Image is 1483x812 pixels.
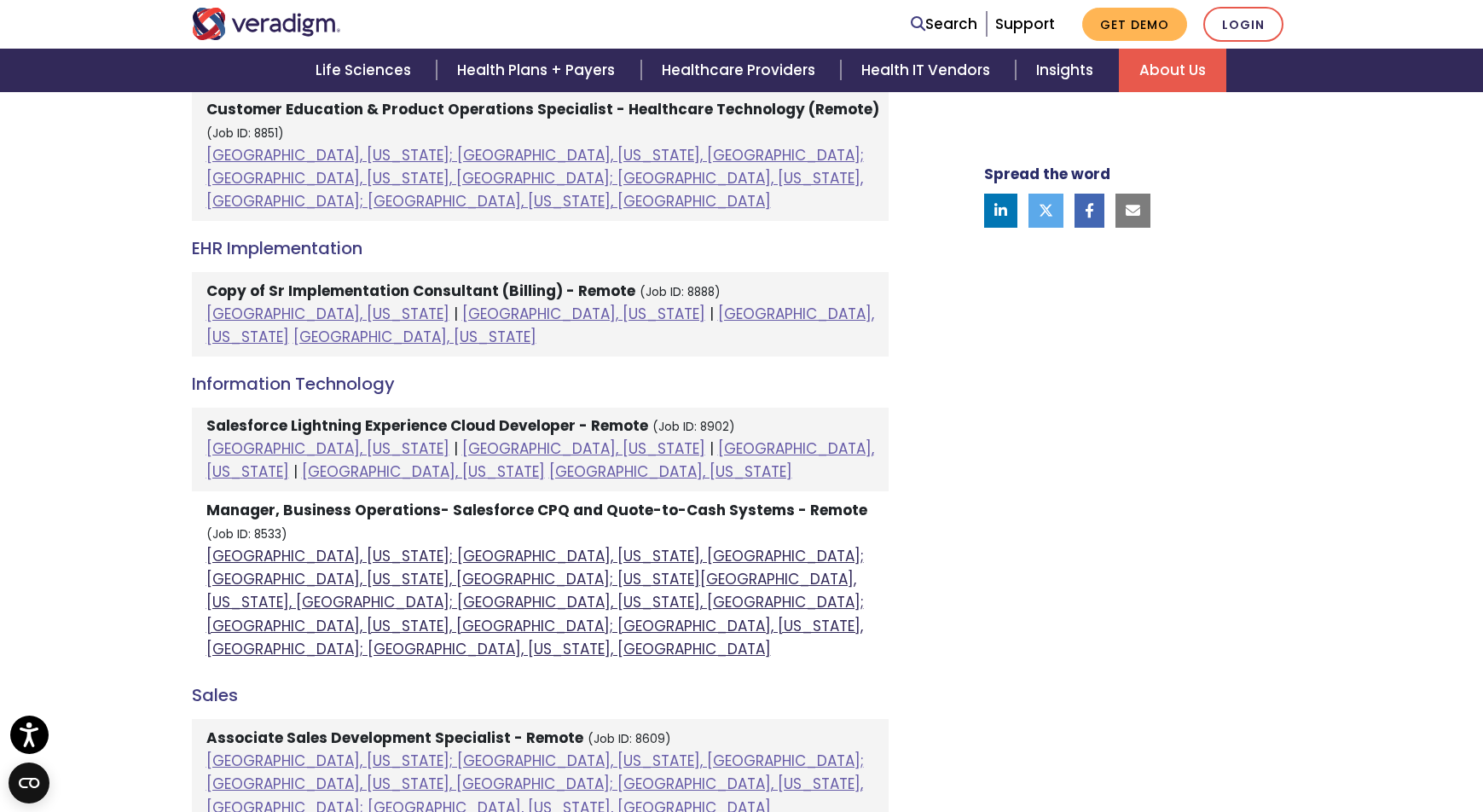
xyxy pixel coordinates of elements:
strong: Spread the word [984,164,1110,184]
a: Insights [1016,49,1119,92]
h4: Sales [192,685,889,705]
small: (Job ID: 8902) [652,419,735,435]
a: [GEOGRAPHIC_DATA], [US_STATE]; [GEOGRAPHIC_DATA], [US_STATE], [GEOGRAPHIC_DATA]; [GEOGRAPHIC_DATA... [206,145,864,212]
h4: Information Technology [192,374,889,394]
span: | [454,438,458,459]
span: | [710,438,714,459]
a: [GEOGRAPHIC_DATA], [US_STATE] [462,304,705,324]
a: [GEOGRAPHIC_DATA], [US_STATE] [293,327,536,347]
small: (Job ID: 8533) [206,526,287,542]
a: Health Plans + Payers [437,49,640,92]
a: Search [911,13,977,36]
a: Login [1203,7,1283,42]
a: [GEOGRAPHIC_DATA], [US_STATE] [206,438,449,459]
small: (Job ID: 8609) [588,731,671,747]
a: [GEOGRAPHIC_DATA], [US_STATE] [206,304,874,347]
h4: EHR Implementation [192,238,889,258]
a: Support [995,14,1055,34]
img: Veradigm logo [192,8,341,40]
span: | [454,304,458,324]
a: [GEOGRAPHIC_DATA], [US_STATE]; [GEOGRAPHIC_DATA], [US_STATE], [GEOGRAPHIC_DATA]; [GEOGRAPHIC_DATA... [206,546,864,659]
small: (Job ID: 8851) [206,125,284,142]
button: Open CMP widget [9,763,49,803]
strong: Salesforce Lightning Experience Cloud Developer - Remote [206,415,648,436]
a: About Us [1119,49,1226,92]
strong: Customer Education & Product Operations Specialist - Healthcare Technology (Remote) [206,99,879,119]
a: [GEOGRAPHIC_DATA], [US_STATE] [302,461,545,482]
a: Get Demo [1082,8,1187,41]
a: [GEOGRAPHIC_DATA], [US_STATE] [206,304,449,324]
a: [GEOGRAPHIC_DATA], [US_STATE] [462,438,705,459]
span: | [710,304,714,324]
strong: Manager, Business Operations- Salesforce CPQ and Quote-to-Cash Systems - Remote [206,500,867,520]
a: [GEOGRAPHIC_DATA], [US_STATE] [549,461,792,482]
small: (Job ID: 8888) [640,284,721,300]
a: Healthcare Providers [641,49,841,92]
strong: Associate Sales Development Specialist - Remote [206,728,583,748]
a: Life Sciences [295,49,437,92]
span: | [293,461,298,482]
a: Health IT Vendors [841,49,1016,92]
strong: Copy of Sr Implementation Consultant (Billing) - Remote [206,281,635,301]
